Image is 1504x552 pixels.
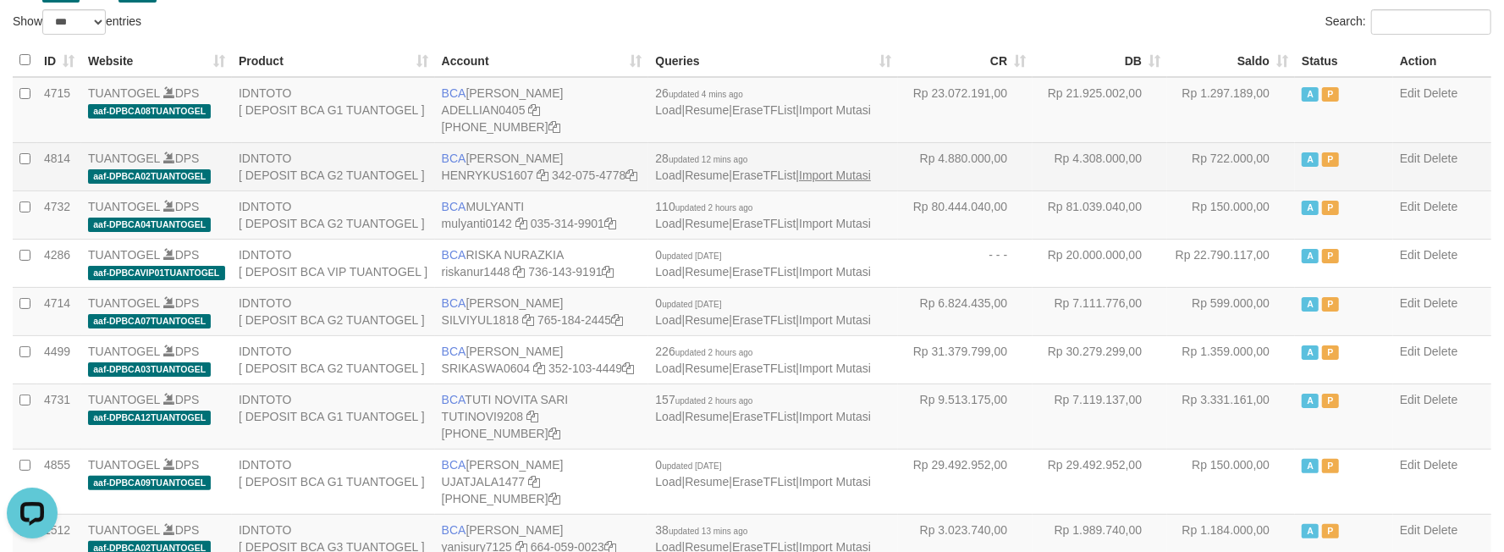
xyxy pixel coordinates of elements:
[675,396,753,406] span: updated 2 hours ago
[655,168,681,182] a: Load
[442,168,534,182] a: HENRYKUS1607
[7,7,58,58] button: Open LiveChat chat widget
[435,449,649,514] td: [PERSON_NAME] [PHONE_NUMBER]
[1302,524,1319,538] span: Active
[685,475,729,489] a: Resume
[88,104,211,119] span: aaf-DPBCA08TUANTOGEL
[81,142,232,190] td: DPS
[655,393,752,406] span: 157
[622,362,634,375] a: Copy 3521034449 to clipboard
[685,362,729,375] a: Resume
[1295,44,1393,77] th: Status
[1033,239,1167,287] td: Rp 20.000.000,00
[898,142,1033,190] td: Rp 4.880.000,00
[655,265,681,279] a: Load
[232,449,435,514] td: IDNTOTO [ DEPOSIT BCA G1 TUANTOGEL ]
[442,345,466,358] span: BCA
[1393,44,1491,77] th: Action
[435,190,649,239] td: MULYANTI 035-314-9901
[1033,44,1167,77] th: DB: activate to sort column ascending
[732,103,796,117] a: EraseTFList
[88,169,211,184] span: aaf-DPBCA02TUANTOGEL
[1167,335,1295,384] td: Rp 1.359.000,00
[435,77,649,143] td: [PERSON_NAME] [PHONE_NUMBER]
[732,313,796,327] a: EraseTFList
[88,314,211,328] span: aaf-DPBCA07TUANTOGEL
[655,296,871,327] span: | | |
[548,492,560,505] a: Copy 4062238953 to clipboard
[232,77,435,143] td: IDNTOTO [ DEPOSIT BCA G1 TUANTOGEL ]
[1400,248,1420,262] a: Edit
[442,410,523,423] a: TUTINOVI9208
[515,217,527,230] a: Copy mulyanti0142 to clipboard
[81,287,232,335] td: DPS
[1424,345,1457,358] a: Delete
[232,287,435,335] td: IDNTOTO [ DEPOSIT BCA G2 TUANTOGEL ]
[655,458,871,489] span: | | |
[662,300,721,309] span: updated [DATE]
[655,410,681,423] a: Load
[898,335,1033,384] td: Rp 31.379.799,00
[442,217,512,230] a: mulyanti0142
[655,296,721,310] span: 0
[685,217,729,230] a: Resume
[1322,394,1339,408] span: Paused
[732,265,796,279] a: EraseTFList
[685,410,729,423] a: Resume
[1302,87,1319,102] span: Active
[1302,201,1319,215] span: Active
[655,86,871,117] span: | | |
[655,475,681,489] a: Load
[88,296,160,310] a: TUANTOGEL
[1424,86,1457,100] a: Delete
[685,265,729,279] a: Resume
[1167,287,1295,335] td: Rp 599.000,00
[37,239,81,287] td: 4286
[662,461,721,471] span: updated [DATE]
[1033,287,1167,335] td: Rp 7.111.776,00
[37,449,81,514] td: 4855
[514,265,526,279] a: Copy riskanur1448 to clipboard
[81,335,232,384] td: DPS
[442,86,466,100] span: BCA
[669,155,747,164] span: updated 12 mins ago
[528,475,540,489] a: Copy UJATJALA1477 to clipboard
[732,475,796,489] a: EraseTFList
[898,449,1033,514] td: Rp 29.492.952,00
[442,523,466,537] span: BCA
[88,458,160,472] a: TUANTOGEL
[1400,200,1420,213] a: Edit
[655,393,871,423] span: | | |
[81,190,232,239] td: DPS
[669,527,747,536] span: updated 13 mins ago
[435,287,649,335] td: [PERSON_NAME] 765-184-2445
[675,348,753,357] span: updated 2 hours ago
[655,217,681,230] a: Load
[1322,524,1339,538] span: Paused
[1302,152,1319,167] span: Active
[435,44,649,77] th: Account: activate to sort column ascending
[1322,345,1339,360] span: Paused
[435,239,649,287] td: RISKA NURAZKIA 736-143-9191
[522,313,534,327] a: Copy SILVIYUL1818 to clipboard
[603,265,614,279] a: Copy 7361439191 to clipboard
[88,266,225,280] span: aaf-DPBCAVIP01TUANTOGEL
[442,393,466,406] span: BCA
[37,190,81,239] td: 4732
[898,44,1033,77] th: CR: activate to sort column ascending
[533,362,545,375] a: Copy SRIKASWA0604 to clipboard
[655,458,721,472] span: 0
[526,410,538,423] a: Copy TUTINOVI9208 to clipboard
[88,86,160,100] a: TUANTOGEL
[88,152,160,165] a: TUANTOGEL
[37,77,81,143] td: 4715
[232,142,435,190] td: IDNTOTO [ DEPOSIT BCA G2 TUANTOGEL ]
[442,200,466,213] span: BCA
[442,313,520,327] a: SILVIYUL1818
[1400,458,1420,472] a: Edit
[232,44,435,77] th: Product: activate to sort column ascending
[1167,449,1295,514] td: Rp 150.000,00
[442,103,526,117] a: ADELLIAN0405
[442,475,526,489] a: UJATJALA1477
[655,313,681,327] a: Load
